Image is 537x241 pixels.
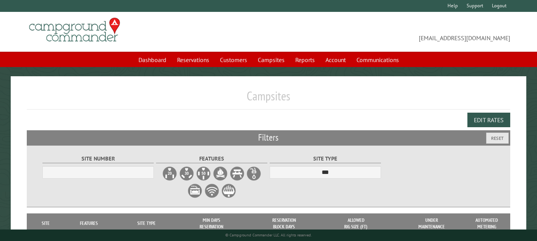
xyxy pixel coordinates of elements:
[175,213,248,234] th: Min Days Reservation
[31,213,60,234] th: Site
[467,113,510,127] button: Edit Rates
[213,166,228,181] label: Firepit
[248,213,321,234] th: Reservation Block Days
[291,52,319,67] a: Reports
[204,183,220,198] label: WiFi Service
[270,154,381,163] label: Site Type
[321,52,350,67] a: Account
[162,166,177,181] label: 20A Electrical Hookup
[268,21,510,43] span: [EMAIL_ADDRESS][DOMAIN_NAME]
[225,233,312,238] small: © Campground Commander LLC. All rights reserved.
[246,166,262,181] label: Water Hookup
[472,213,502,234] th: Automated metering
[27,89,510,110] h1: Campsites
[229,166,245,181] label: Picnic Table
[172,52,214,67] a: Reservations
[42,154,154,163] label: Site Number
[156,154,267,163] label: Features
[27,15,122,45] img: Campground Commander
[253,52,289,67] a: Campsites
[60,213,117,234] th: Features
[134,52,171,67] a: Dashboard
[352,52,404,67] a: Communications
[392,213,472,234] th: Under Maintenance
[179,166,194,181] label: 30A Electrical Hookup
[117,213,175,234] th: Site Type
[187,183,203,198] label: Sewer Hookup
[215,52,252,67] a: Customers
[486,133,509,144] button: Reset
[196,166,211,181] label: 50A Electrical Hookup
[221,183,236,198] label: Grill
[320,213,392,234] th: Allowed Rig Size (ft)
[27,130,510,145] h2: Filters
